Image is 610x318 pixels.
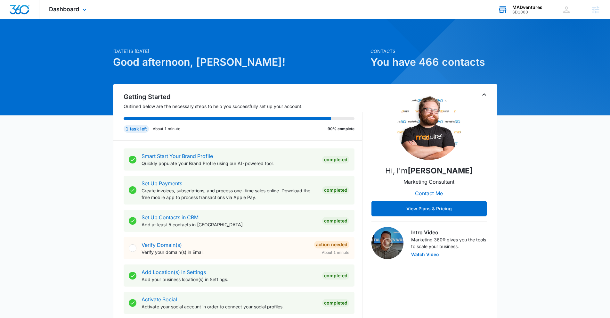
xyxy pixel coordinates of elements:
[385,165,473,177] p: Hi, I'm
[480,91,488,98] button: Toggle Collapse
[512,5,542,10] div: account name
[113,48,367,54] p: [DATE] is [DATE]
[142,221,317,228] p: Add at least 5 contacts in [GEOGRAPHIC_DATA].
[411,229,487,236] h3: Intro Video
[124,125,149,133] div: 1 task left
[411,236,487,250] p: Marketing 360® gives you the tools to scale your business.
[142,276,317,283] p: Add your business location(s) in Settings.
[142,269,206,275] a: Add Location(s) in Settings
[142,296,177,303] a: Activate Social
[142,187,317,201] p: Create invoices, subscriptions, and process one-time sales online. Download the free mobile app t...
[512,10,542,14] div: account id
[142,153,213,159] a: Smart Start Your Brand Profile
[142,180,182,187] a: Set Up Payments
[370,54,497,70] h1: You have 466 contacts
[142,249,309,255] p: Verify your domain(s) in Email.
[153,126,180,132] p: About 1 minute
[49,6,79,13] span: Dashboard
[124,92,362,102] h2: Getting Started
[322,299,349,307] div: Completed
[113,54,367,70] h1: Good afternoon, [PERSON_NAME]!
[411,252,439,257] button: Watch Video
[142,214,199,221] a: Set Up Contacts in CRM
[322,217,349,225] div: Completed
[322,272,349,280] div: Completed
[397,96,461,160] img: Tyler Peterson
[124,103,362,110] p: Outlined below are the necessary steps to help you successfully set up your account.
[322,186,349,194] div: Completed
[370,48,497,54] p: Contacts
[322,250,349,255] span: About 1 minute
[403,178,454,186] p: Marketing Consultant
[314,241,349,248] div: Action Needed
[142,242,182,248] a: Verify Domain(s)
[328,126,354,132] p: 90% complete
[408,166,473,175] strong: [PERSON_NAME]
[322,156,349,163] div: Completed
[409,186,449,201] button: Contact Me
[371,227,403,259] img: Intro Video
[142,160,317,167] p: Quickly populate your Brand Profile using our AI-powered tool.
[142,303,317,310] p: Activate your social account in order to connect your social profiles.
[371,201,487,216] button: View Plans & Pricing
